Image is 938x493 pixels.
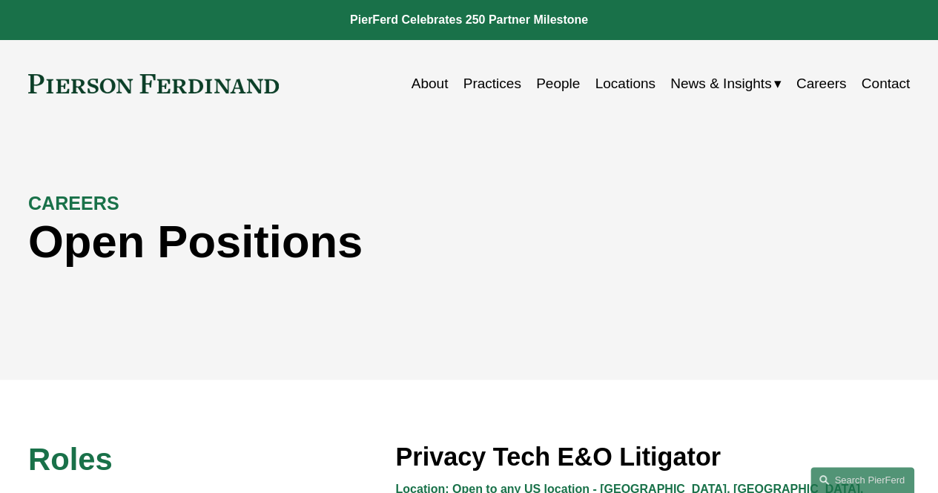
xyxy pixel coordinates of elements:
[28,193,119,214] strong: CAREERS
[796,70,847,98] a: Careers
[536,70,580,98] a: People
[28,442,113,477] span: Roles
[670,70,781,98] a: folder dropdown
[595,70,655,98] a: Locations
[670,71,771,96] span: News & Insights
[395,441,910,472] h3: Privacy Tech E&O Litigator
[463,70,521,98] a: Practices
[412,70,449,98] a: About
[810,467,914,493] a: Search this site
[28,216,690,268] h1: Open Positions
[862,70,911,98] a: Contact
